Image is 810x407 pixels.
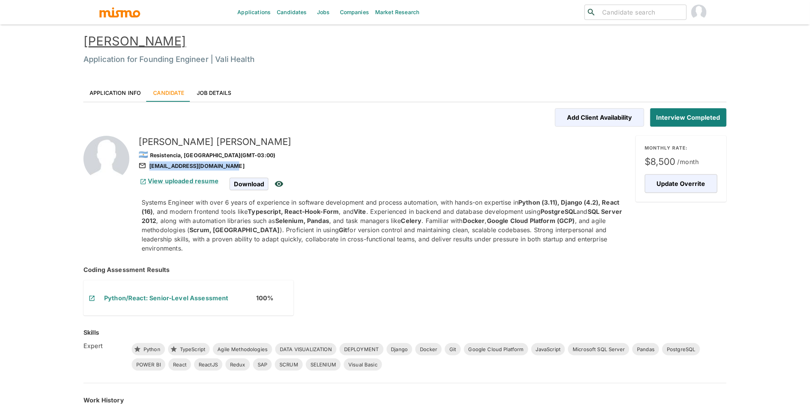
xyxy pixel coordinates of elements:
span: Google Cloud Platform [464,346,528,353]
span: /month [678,156,699,167]
span: Python [139,346,165,353]
a: Application Info [83,83,147,102]
button: Interview Completed [650,108,727,127]
button: Update Overrite [645,174,717,193]
span: SCRUM [275,361,303,369]
span: Visual Basic [344,361,382,369]
div: [EMAIL_ADDRESS][DOMAIN_NAME] [139,161,630,171]
h6: Application for Founding Engineer | Vali Health [83,53,727,65]
h6: Expert [83,341,126,350]
span: React [168,361,191,369]
strong: Docker [463,217,485,225]
input: Candidate search [599,7,683,18]
p: Systems Engineer with over 6 years of experience in software development and process automation, ... [142,198,630,253]
button: Add Client Availability [555,108,644,127]
a: View uploaded resume [139,177,219,185]
strong: Selenium, Pandas [275,217,329,225]
a: Candidate [147,83,190,102]
a: Job Details [191,83,238,102]
span: Docker [415,346,442,353]
h6: Coding Assessment Results [83,265,727,274]
span: Django [387,346,413,353]
img: 2Q== [83,136,129,182]
a: Download [230,181,268,187]
h6: Skills [83,328,99,337]
a: [PERSON_NAME] [83,34,186,49]
span: ReactJS [194,361,222,369]
strong: Celery [401,217,422,225]
span: Pandas [632,346,659,353]
span: POWER BI [132,361,165,369]
strong: Typescript, React-Hook-Form [248,208,339,215]
strong: Vite [354,208,366,215]
span: Download [230,178,268,190]
span: Agile Methodologies [213,346,272,353]
span: TypeScript [175,346,210,353]
span: SAP [253,361,272,369]
span: Microsoft SQL Server [568,346,629,353]
strong: Google Cloud Platform (GCP) [487,217,575,225]
span: Git [445,346,461,353]
h5: [PERSON_NAME] [PERSON_NAME] [139,136,630,148]
span: DATA VISUALIZATION [275,346,336,353]
img: logo [99,7,141,18]
strong: Git [339,226,347,234]
img: Carmen Vilachá [691,5,707,20]
span: PostgreSQL [662,346,700,353]
span: Redux [225,361,250,369]
p: MONTHLY RATE: [645,145,717,151]
strong: Scrum, [GEOGRAPHIC_DATA] [189,226,280,234]
strong: PostgreSQL [541,208,577,215]
span: DEPLOYMENT [340,346,384,353]
span: 🇦🇷 [139,150,148,159]
div: Resistencia, [GEOGRAPHIC_DATA] (GMT-03:00) [139,148,630,161]
span: $8,500 [645,156,717,168]
a: Python/React: Senior-Level Assessment [104,294,229,302]
h6: 100 % [256,293,290,303]
span: JavaScript [531,346,565,353]
h6: Work History [83,396,727,405]
span: SELENIUM [306,361,341,369]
